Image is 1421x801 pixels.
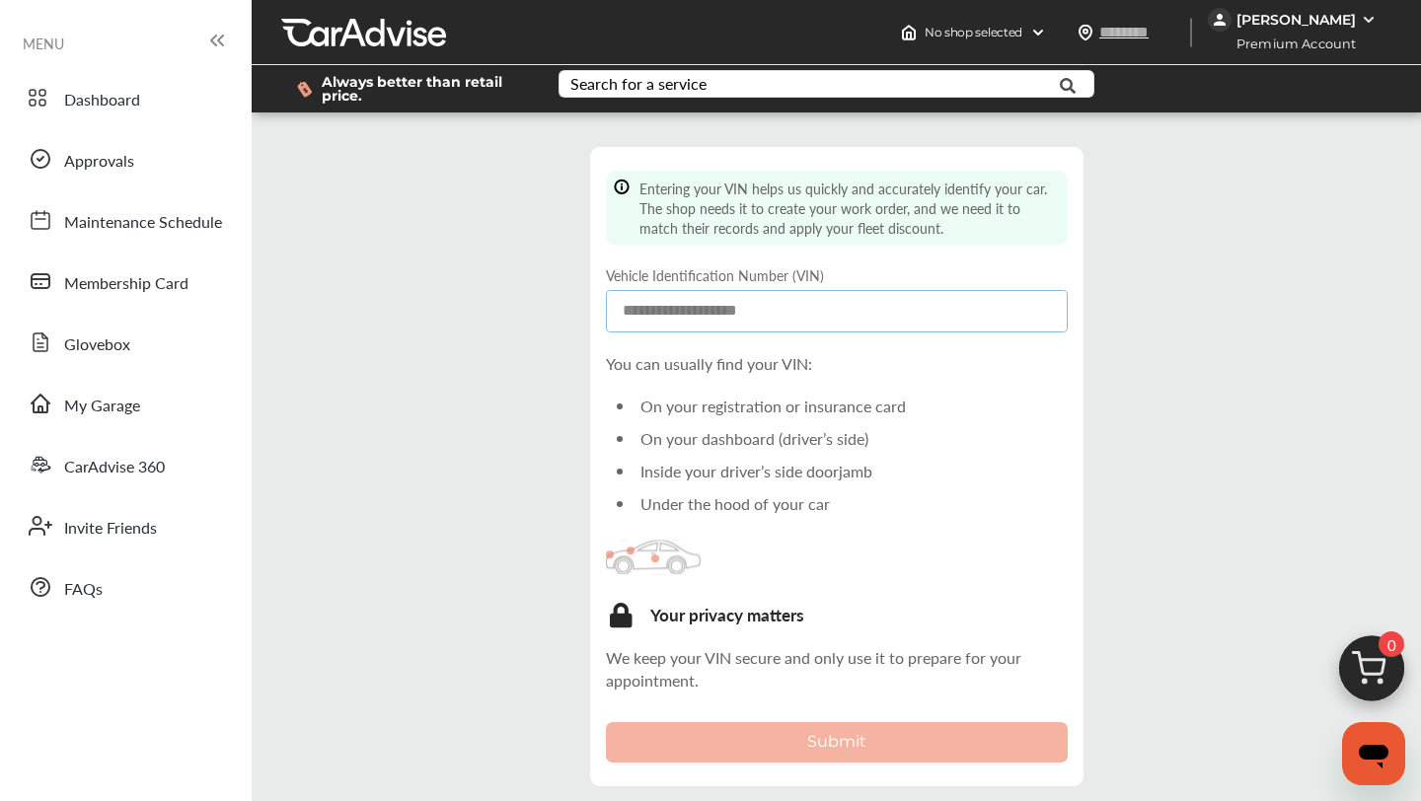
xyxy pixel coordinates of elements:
a: Glovebox [18,317,232,368]
div: On your registration or insurance card [636,390,1068,422]
div: [PERSON_NAME] [1236,11,1356,29]
a: Invite Friends [18,500,232,551]
img: cart_icon.3d0951e8.svg [1324,626,1419,721]
span: MENU [23,36,64,51]
p: We keep your VIN secure and only use it to prepare for your appointment. [606,646,1068,692]
span: Premium Account [1210,34,1371,54]
span: No shop selected [925,25,1022,40]
div: Inside your driver’s side doorjamb [636,455,1068,487]
label: You can usually find your VIN: [606,352,812,375]
img: header-down-arrow.9dd2ce7d.svg [1030,25,1046,40]
span: FAQs [64,577,103,603]
img: info-Icon.6181e609.svg [614,179,630,195]
h4: Your privacy matters [606,604,1068,629]
span: CarAdvise 360 [64,455,165,480]
span: Always better than retail price. [322,75,527,103]
span: Glovebox [64,332,130,358]
img: header-divider.bc55588e.svg [1190,18,1192,47]
a: Dashboard [18,72,232,123]
div: Search for a service [570,76,707,92]
span: My Garage [64,394,140,419]
div: Under the hood of your car [636,487,1068,520]
span: 0 [1379,631,1404,657]
a: Approvals [18,133,232,184]
div: On your dashboard (driver’s side) [636,422,1068,455]
span: Approvals [64,149,134,175]
div: Entering your VIN helps us quickly and accurately identify your car. The shop needs it to create ... [606,171,1068,246]
span: Membership Card [64,271,188,297]
a: My Garage [18,378,232,429]
img: dollor_label_vector.a70140d1.svg [297,81,312,98]
img: vin_info.ed2edff4.svg [606,540,701,575]
a: FAQs [18,561,232,613]
img: header-home-logo.8d720a4f.svg [901,25,917,40]
img: WGsFRI8htEPBVLJbROoPRyZpYNWhNONpIPPETTm6eUC0GeLEiAAAAAElFTkSuQmCC [1361,12,1377,28]
img: location_vector.a44bc228.svg [1078,25,1093,40]
span: Maintenance Schedule [64,210,222,236]
a: CarAdvise 360 [18,439,232,490]
span: Dashboard [64,88,140,113]
label: Vehicle Identification Number (VIN) [606,265,1068,285]
a: Membership Card [18,255,232,307]
img: jVpblrzwTbfkPYzPPzSLxeg0AAAAASUVORK5CYII= [1208,8,1232,32]
a: Maintenance Schedule [18,194,232,246]
iframe: Button to launch messaging window [1342,722,1405,785]
span: Invite Friends [64,516,157,542]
